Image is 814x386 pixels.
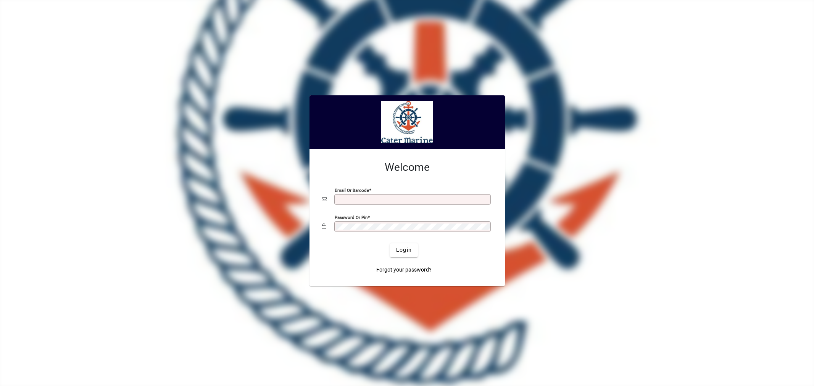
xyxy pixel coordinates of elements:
[335,214,368,220] mat-label: Password or Pin
[390,243,418,257] button: Login
[322,161,493,174] h2: Welcome
[396,246,412,254] span: Login
[335,187,369,193] mat-label: Email or Barcode
[376,266,432,274] span: Forgot your password?
[373,263,435,277] a: Forgot your password?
